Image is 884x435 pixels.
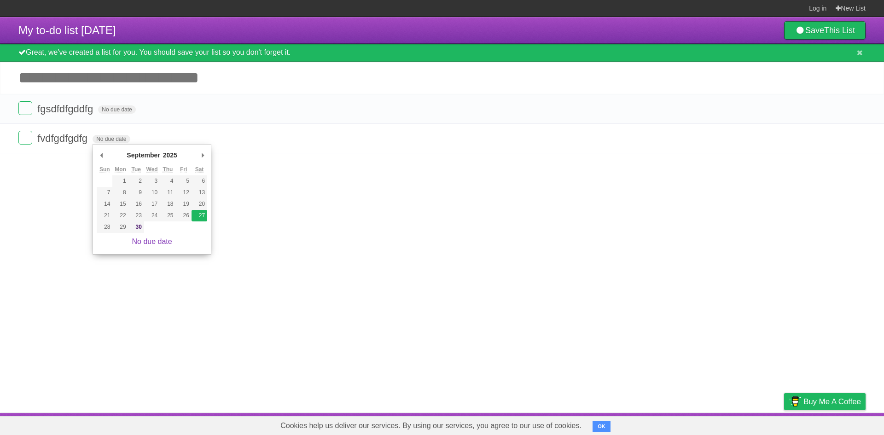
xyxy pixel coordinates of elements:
button: 18 [160,198,175,210]
button: 27 [192,210,207,221]
b: This List [824,26,855,35]
button: 15 [112,198,128,210]
button: 4 [160,175,175,187]
button: 17 [144,198,160,210]
button: 20 [192,198,207,210]
button: Previous Month [97,148,106,162]
button: 7 [97,187,112,198]
img: Buy me a coffee [789,394,801,409]
a: Buy me a coffee [784,393,866,410]
button: 5 [176,175,192,187]
abbr: Wednesday [146,166,158,173]
span: Buy me a coffee [803,394,861,410]
abbr: Thursday [163,166,173,173]
span: Cookies help us deliver our services. By using our services, you agree to our use of cookies. [271,417,591,435]
span: No due date [93,135,130,143]
button: 14 [97,198,112,210]
a: Suggest a feature [808,415,866,433]
span: No due date [98,105,135,114]
button: OK [593,421,611,432]
button: 26 [176,210,192,221]
button: 8 [112,187,128,198]
button: 3 [144,175,160,187]
div: September [125,148,161,162]
button: 12 [176,187,192,198]
button: 23 [128,210,144,221]
div: 2025 [162,148,179,162]
button: 9 [128,187,144,198]
abbr: Monday [115,166,126,173]
button: Next Month [198,148,207,162]
abbr: Sunday [99,166,110,173]
button: 1 [112,175,128,187]
button: 11 [160,187,175,198]
a: Terms [741,415,761,433]
a: Privacy [772,415,796,433]
a: About [662,415,681,433]
button: 2 [128,175,144,187]
button: 16 [128,198,144,210]
button: 29 [112,221,128,233]
button: 10 [144,187,160,198]
abbr: Saturday [195,166,204,173]
abbr: Friday [180,166,187,173]
button: 22 [112,210,128,221]
abbr: Tuesday [132,166,141,173]
button: 19 [176,198,192,210]
span: My to-do list [DATE] [18,24,116,36]
button: 21 [97,210,112,221]
label: Done [18,101,32,115]
button: 30 [128,221,144,233]
button: 13 [192,187,207,198]
span: fvdfgdfgdfg [37,133,90,144]
button: 25 [160,210,175,221]
button: 24 [144,210,160,221]
a: No due date [132,238,172,245]
label: Done [18,131,32,145]
button: 28 [97,221,112,233]
a: Developers [692,415,729,433]
span: fgsdfdfgddfg [37,103,95,115]
button: 6 [192,175,207,187]
a: SaveThis List [784,21,866,40]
